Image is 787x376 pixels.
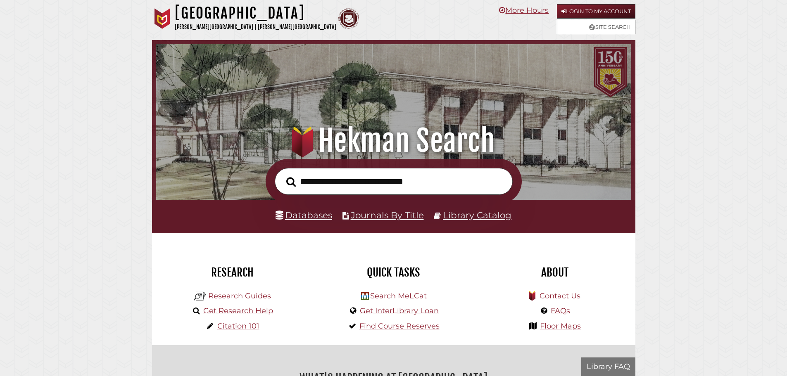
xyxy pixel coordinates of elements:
[338,8,359,29] img: Calvin Theological Seminary
[443,210,511,220] a: Library Catalog
[370,291,427,300] a: Search MeLCat
[175,22,336,32] p: [PERSON_NAME][GEOGRAPHIC_DATA] | [PERSON_NAME][GEOGRAPHIC_DATA]
[360,306,439,315] a: Get InterLibrary Loan
[194,290,206,303] img: Hekman Library Logo
[282,175,300,189] button: Search
[499,6,549,15] a: More Hours
[551,306,570,315] a: FAQs
[557,20,635,34] a: Site Search
[208,291,271,300] a: Research Guides
[168,123,619,159] h1: Hekman Search
[361,292,369,300] img: Hekman Library Logo
[480,265,629,279] h2: About
[276,210,332,220] a: Databases
[540,291,580,300] a: Contact Us
[540,322,581,331] a: Floor Maps
[351,210,424,220] a: Journals By Title
[359,322,440,331] a: Find Course Reserves
[158,265,307,279] h2: Research
[175,4,336,22] h1: [GEOGRAPHIC_DATA]
[286,177,296,187] i: Search
[217,322,259,331] a: Citation 101
[203,306,273,315] a: Get Research Help
[152,8,173,29] img: Calvin University
[557,4,635,19] a: Login to My Account
[319,265,468,279] h2: Quick Tasks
